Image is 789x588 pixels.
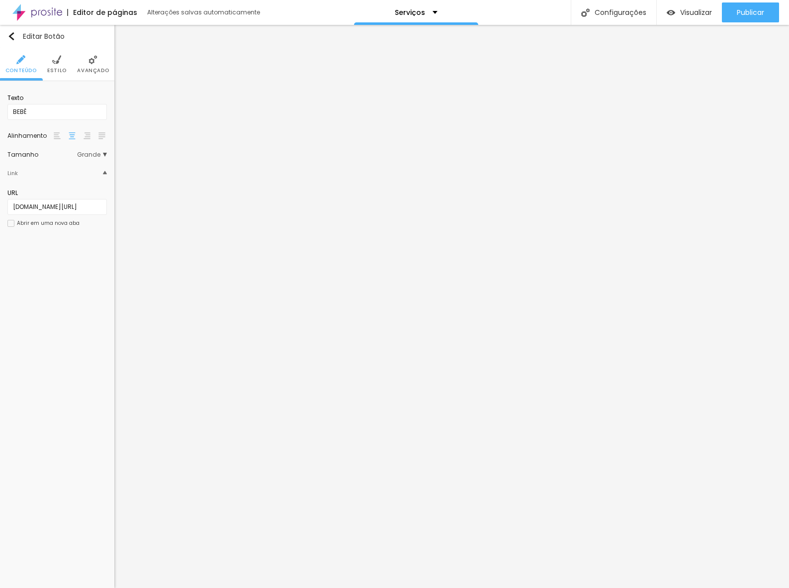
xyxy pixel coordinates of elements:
div: Editor de páginas [67,9,137,16]
iframe: Editor [114,25,789,588]
span: Avançado [77,68,109,73]
div: Tamanho [7,152,77,158]
button: Publicar [722,2,779,22]
span: Publicar [737,8,764,16]
div: Editar Botão [7,32,65,40]
div: Link [7,168,18,179]
img: paragraph-justified-align.svg [98,132,105,139]
img: paragraph-left-align.svg [54,132,61,139]
span: Estilo [47,68,67,73]
div: Alterações salvas automaticamente [147,9,262,15]
img: paragraph-right-align.svg [84,132,90,139]
div: Abrir em uma nova aba [17,221,80,226]
span: Conteúdo [5,68,37,73]
span: Visualizar [680,8,712,16]
div: IconeLink [7,163,107,184]
div: Alinhamento [7,133,52,139]
img: Icone [581,8,590,17]
p: Serviços [395,9,425,16]
img: Icone [16,55,25,64]
img: Icone [52,55,61,64]
img: paragraph-center-align.svg [69,132,76,139]
button: Visualizar [657,2,722,22]
span: Grande [77,152,107,158]
img: view-1.svg [667,8,675,17]
div: URL [7,189,107,197]
img: Icone [103,171,107,175]
img: Icone [88,55,97,64]
div: Texto [7,94,107,102]
img: Icone [7,32,15,40]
